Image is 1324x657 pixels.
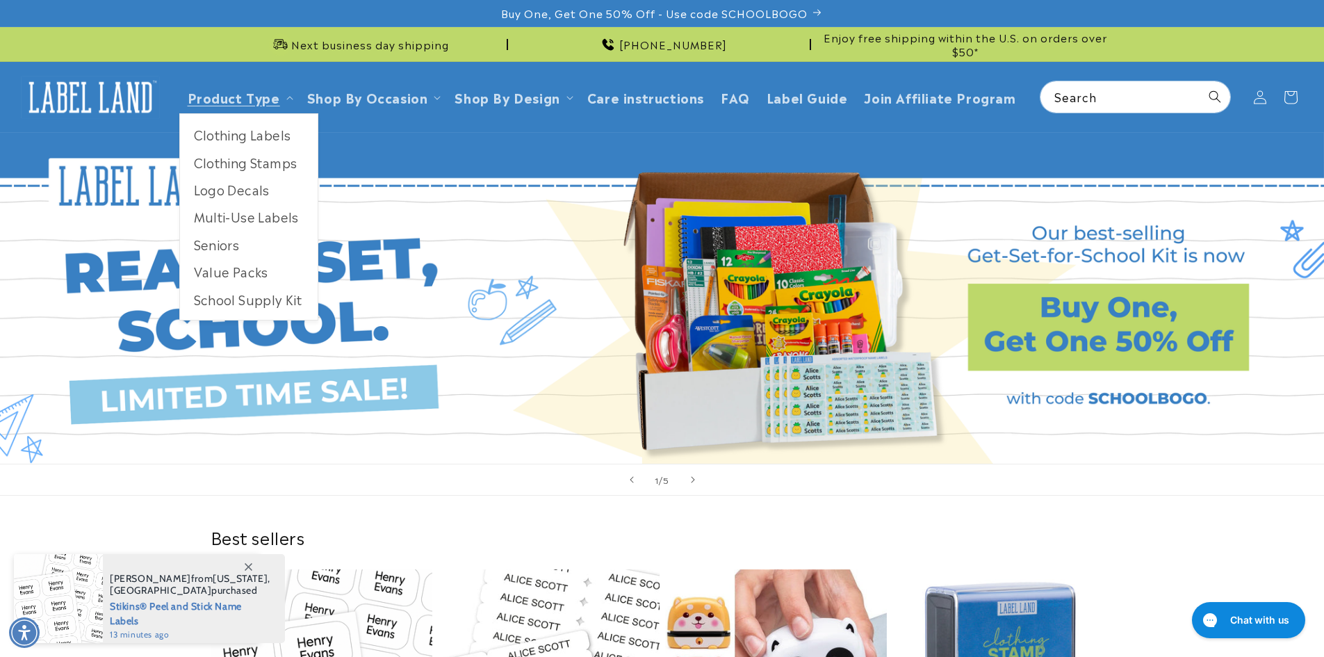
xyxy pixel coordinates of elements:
[180,149,318,176] a: Clothing Stamps
[21,76,160,119] img: Label Land
[188,88,280,106] a: Product Type
[1185,597,1310,643] iframe: Gorgias live chat messenger
[501,6,808,20] span: Buy One, Get One 50% Off - Use code SCHOOLBOGO
[213,572,268,585] span: [US_STATE]
[211,526,1114,548] h2: Best sellers
[16,70,165,124] a: Label Land
[655,473,659,487] span: 1
[446,81,578,113] summary: Shop By Design
[307,89,428,105] span: Shop By Occasion
[180,121,318,148] a: Clothing Labels
[299,81,447,113] summary: Shop By Occasion
[616,464,647,495] button: Previous slide
[9,617,40,648] div: Accessibility Menu
[110,572,191,585] span: [PERSON_NAME]
[587,89,704,105] span: Care instructions
[817,31,1114,58] span: Enjoy free shipping within the U.S. on orders over $50*
[767,89,848,105] span: Label Guide
[211,27,508,61] div: Announcement
[619,38,727,51] span: [PHONE_NUMBER]
[455,88,559,106] a: Shop By Design
[663,473,669,487] span: 5
[514,27,811,61] div: Announcement
[678,464,708,495] button: Next slide
[291,38,449,51] span: Next business day shipping
[110,584,211,597] span: [GEOGRAPHIC_DATA]
[817,27,1114,61] div: Announcement
[659,473,663,487] span: /
[1200,81,1230,112] button: Search
[864,89,1015,105] span: Join Affiliate Program
[712,81,758,113] a: FAQ
[180,203,318,230] a: Multi-Use Labels
[180,286,318,313] a: School Supply Kit
[579,81,712,113] a: Care instructions
[758,81,856,113] a: Label Guide
[180,176,318,203] a: Logo Decals
[721,89,750,105] span: FAQ
[180,231,318,258] a: Seniors
[856,81,1024,113] a: Join Affiliate Program
[110,573,270,597] span: from , purchased
[180,258,318,285] a: Value Packs
[179,81,299,113] summary: Product Type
